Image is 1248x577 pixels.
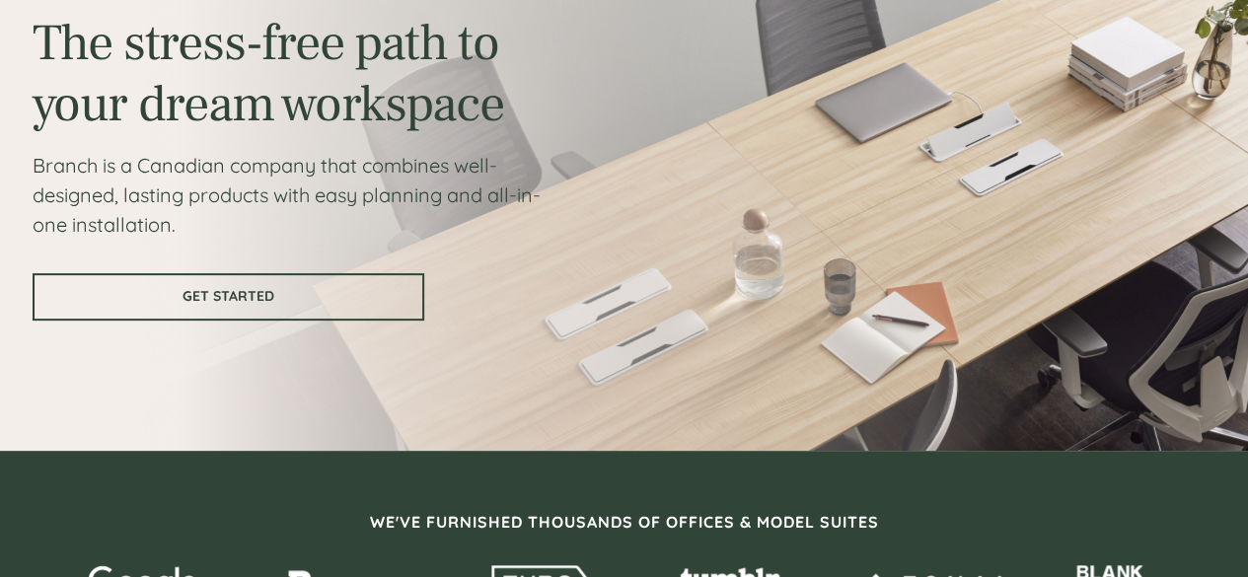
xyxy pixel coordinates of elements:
[33,153,541,237] span: Branch is a Canadian company that combines well-designed, lasting products with easy planning and...
[33,10,504,137] span: The stress-free path to your dream workspace
[33,273,424,321] a: GET STARTED
[370,512,879,532] span: WE'VE FURNISHED THOUSANDS OF OFFICES & MODEL SUITES
[35,288,422,305] span: GET STARTED
[196,384,300,425] input: Submit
